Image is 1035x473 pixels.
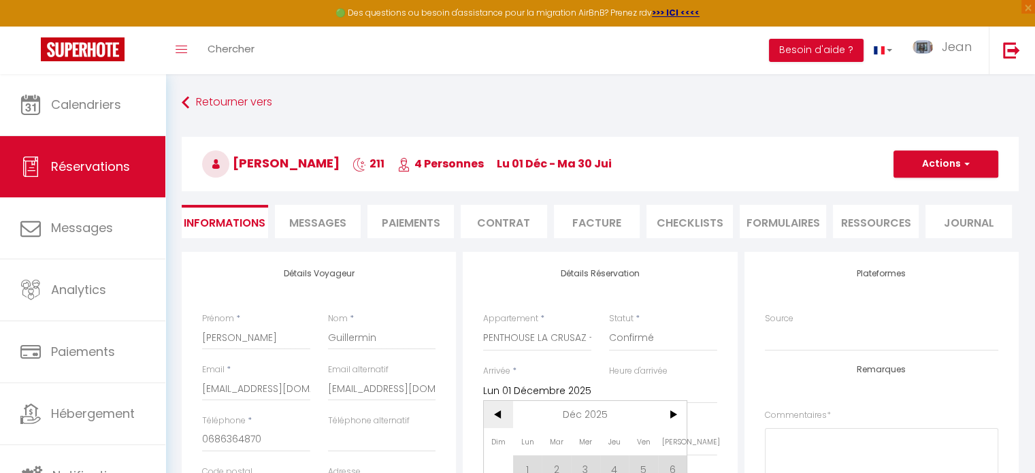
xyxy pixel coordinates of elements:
[461,205,547,238] li: Contrat
[182,91,1019,115] a: Retourner vers
[513,401,658,428] span: Déc 2025
[629,428,658,455] span: Ven
[652,7,700,18] a: >>> ICI <<<<
[484,401,513,428] span: <
[497,156,612,172] span: lu 01 Déc - ma 30 Jui
[646,205,733,238] li: CHECKLISTS
[833,205,919,238] li: Ressources
[367,205,454,238] li: Paiements
[41,37,125,61] img: Super Booking
[658,428,687,455] span: [PERSON_NAME]
[609,365,668,378] label: Heure d'arrivée
[328,414,410,427] label: Téléphone alternatif
[571,428,600,455] span: Mer
[197,27,265,74] a: Chercher
[328,363,389,376] label: Email alternatif
[483,269,717,278] h4: Détails Réservation
[202,414,246,427] label: Téléphone
[740,205,826,238] li: FORMULAIRES
[658,401,687,428] span: >
[182,205,268,238] li: Informations
[202,363,225,376] label: Email
[483,365,510,378] label: Arrivée
[51,281,106,298] span: Analytics
[51,158,130,175] span: Réservations
[202,269,436,278] h4: Détails Voyageur
[600,428,629,455] span: Jeu
[397,156,484,172] span: 4 Personnes
[542,428,571,455] span: Mar
[208,42,254,56] span: Chercher
[513,428,542,455] span: Lun
[1003,42,1020,59] img: logout
[51,343,115,360] span: Paiements
[483,312,538,325] label: Appartement
[328,312,348,325] label: Nom
[765,365,998,374] h4: Remarques
[554,205,640,238] li: Facture
[51,219,113,236] span: Messages
[202,154,340,172] span: [PERSON_NAME]
[765,409,831,422] label: Commentaires
[902,27,989,74] a: ... Jean
[893,150,998,178] button: Actions
[202,312,234,325] label: Prénom
[289,215,346,231] span: Messages
[352,156,384,172] span: 211
[913,40,933,54] img: ...
[942,38,972,55] span: Jean
[769,39,864,62] button: Besoin d'aide ?
[51,405,135,422] span: Hébergement
[765,312,793,325] label: Source
[609,312,634,325] label: Statut
[925,205,1012,238] li: Journal
[484,428,513,455] span: Dim
[765,269,998,278] h4: Plateformes
[51,96,121,113] span: Calendriers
